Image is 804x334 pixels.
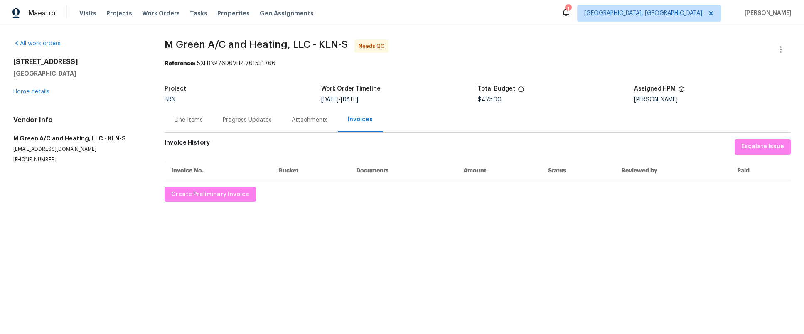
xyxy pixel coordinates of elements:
[13,134,145,142] h5: M Green A/C and Heating, LLC - KLN-S
[634,86,676,92] h5: Assigned HPM
[13,156,145,163] p: [PHONE_NUMBER]
[165,61,195,66] b: Reference:
[175,116,203,124] div: Line Items
[349,160,457,182] th: Documents
[584,9,702,17] span: [GEOGRAPHIC_DATA], [GEOGRAPHIC_DATA]
[165,39,348,49] span: M Green A/C and Heating, LLC - KLN-S
[341,97,358,103] span: [DATE]
[165,97,175,103] span: BRN
[165,160,272,182] th: Invoice No.
[321,97,339,103] span: [DATE]
[13,69,145,78] h5: [GEOGRAPHIC_DATA]
[13,41,61,47] a: All work orders
[457,160,541,182] th: Amount
[615,160,730,182] th: Reviewed by
[541,160,615,182] th: Status
[142,9,180,17] span: Work Orders
[678,86,685,97] span: The hpm assigned to this work order.
[272,160,349,182] th: Bucket
[171,189,249,200] span: Create Preliminary Invoice
[165,139,210,150] h6: Invoice History
[321,97,358,103] span: -
[518,86,524,97] span: The total cost of line items that have been proposed by Opendoor. This sum includes line items th...
[730,160,791,182] th: Paid
[190,10,207,16] span: Tasks
[741,142,784,152] span: Escalate Issue
[165,86,186,92] h5: Project
[348,115,373,124] div: Invoices
[260,9,314,17] span: Geo Assignments
[478,86,515,92] h5: Total Budget
[13,58,145,66] h2: [STREET_ADDRESS]
[13,146,145,153] p: [EMAIL_ADDRESS][DOMAIN_NAME]
[106,9,132,17] span: Projects
[165,59,791,68] div: 5XFBNP76D6VHZ-761531766
[478,97,502,103] span: $475.00
[292,116,328,124] div: Attachments
[13,116,145,124] h4: Vendor Info
[223,116,272,124] div: Progress Updates
[165,187,256,202] button: Create Preliminary Invoice
[741,9,792,17] span: [PERSON_NAME]
[13,89,49,95] a: Home details
[634,97,791,103] div: [PERSON_NAME]
[217,9,250,17] span: Properties
[28,9,56,17] span: Maestro
[321,86,381,92] h5: Work Order Timeline
[79,9,96,17] span: Visits
[735,139,791,155] button: Escalate Issue
[565,5,571,13] div: 1
[359,42,388,50] span: Needs QC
